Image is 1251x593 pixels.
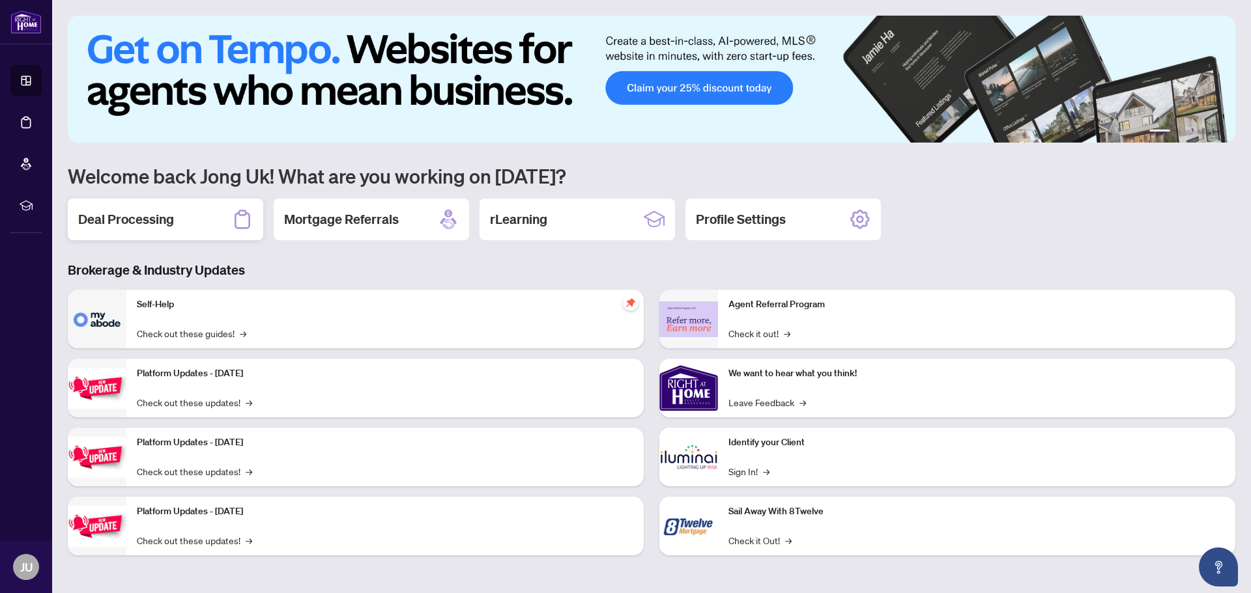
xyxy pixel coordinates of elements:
[659,359,718,417] img: We want to hear what you think!
[68,163,1235,188] h1: Welcome back Jong Uk! What are you working on [DATE]?
[728,435,1225,450] p: Identify your Client
[137,297,633,312] p: Self-Help
[799,395,806,409] span: →
[137,504,633,519] p: Platform Updates - [DATE]
[240,326,246,340] span: →
[659,301,718,337] img: Agent Referral Program
[490,210,547,228] h2: rLearning
[137,464,252,478] a: Check out these updates!→
[1186,130,1191,135] button: 3
[659,428,718,486] img: Identify your Client
[68,368,126,409] img: Platform Updates - July 21, 2025
[784,326,790,340] span: →
[284,210,399,228] h2: Mortgage Referrals
[246,533,252,547] span: →
[246,395,252,409] span: →
[137,395,252,409] a: Check out these updates!→
[728,533,792,547] a: Check it Out!→
[696,210,786,228] h2: Profile Settings
[659,497,718,555] img: Sail Away With 8Twelve
[68,506,126,547] img: Platform Updates - June 23, 2025
[137,435,633,450] p: Platform Updates - [DATE]
[728,297,1225,312] p: Agent Referral Program
[78,210,174,228] h2: Deal Processing
[246,464,252,478] span: →
[1175,130,1181,135] button: 2
[1196,130,1201,135] button: 4
[137,366,633,381] p: Platform Updates - [DATE]
[10,10,42,34] img: logo
[137,533,252,547] a: Check out these updates!→
[20,558,33,576] span: JU
[1217,130,1222,135] button: 6
[1149,130,1170,135] button: 1
[728,395,806,409] a: Leave Feedback→
[728,464,769,478] a: Sign In!→
[728,366,1225,381] p: We want to hear what you think!
[728,504,1225,519] p: Sail Away With 8Twelve
[763,464,769,478] span: →
[623,295,639,310] span: pushpin
[1199,547,1238,586] button: Open asap
[68,261,1235,279] h3: Brokerage & Industry Updates
[1207,130,1212,135] button: 5
[68,437,126,478] img: Platform Updates - July 8, 2025
[137,326,246,340] a: Check out these guides!→
[785,533,792,547] span: →
[68,290,126,348] img: Self-Help
[68,16,1235,143] img: Slide 0
[728,326,790,340] a: Check it out!→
